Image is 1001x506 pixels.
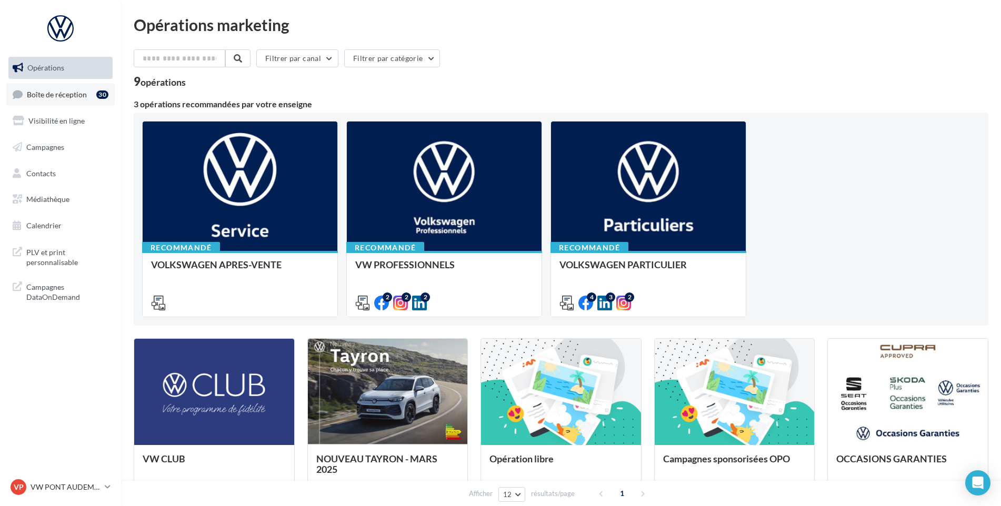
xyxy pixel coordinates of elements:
a: Médiathèque [6,188,115,210]
span: Afficher [469,489,493,499]
span: VP [14,482,24,492]
span: 1 [614,485,630,502]
span: PLV et print personnalisable [26,245,108,268]
div: 3 [606,292,615,302]
span: NOUVEAU TAYRON - MARS 2025 [316,453,437,475]
span: Opérations [27,63,64,72]
div: 4 [587,292,596,302]
a: Campagnes [6,136,115,158]
span: Campagnes sponsorisées OPO [663,453,790,464]
div: 2 [421,292,430,302]
a: PLV et print personnalisable [6,241,115,272]
span: Contacts [26,168,56,177]
span: Campagnes DataOnDemand [26,280,108,302]
a: Contacts [6,163,115,185]
span: Boîte de réception [27,89,87,98]
span: Calendrier [26,221,62,230]
span: résultats/page [531,489,575,499]
div: Recommandé [550,242,628,254]
button: Filtrer par catégorie [344,49,440,67]
div: 2 [383,292,392,302]
div: 3 opérations recommandées par votre enseigne [134,100,988,108]
a: VP VW PONT AUDEMER [8,477,113,497]
a: Boîte de réception30 [6,83,115,106]
a: Campagnes DataOnDemand [6,276,115,307]
div: 9 [134,76,186,87]
div: 30 [96,90,108,99]
p: VW PONT AUDEMER [31,482,101,492]
span: VW PROFESSIONNELS [355,259,455,270]
div: Recommandé [142,242,220,254]
a: Visibilité en ligne [6,110,115,132]
span: VOLKSWAGEN PARTICULIER [559,259,687,270]
button: Filtrer par canal [256,49,338,67]
span: Opération libre [489,453,554,464]
div: Open Intercom Messenger [965,470,990,495]
button: 12 [498,487,525,502]
span: OCCASIONS GARANTIES [836,453,947,464]
span: Visibilité en ligne [28,116,85,125]
span: Médiathèque [26,195,69,204]
a: Opérations [6,57,115,79]
div: Recommandé [346,242,424,254]
span: 12 [503,490,512,499]
div: 2 [625,292,634,302]
span: VOLKSWAGEN APRES-VENTE [151,259,282,270]
div: Opérations marketing [134,17,988,33]
span: Campagnes [26,143,64,151]
div: opérations [141,77,186,87]
div: 2 [402,292,411,302]
a: Calendrier [6,215,115,237]
span: VW CLUB [143,453,185,464]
